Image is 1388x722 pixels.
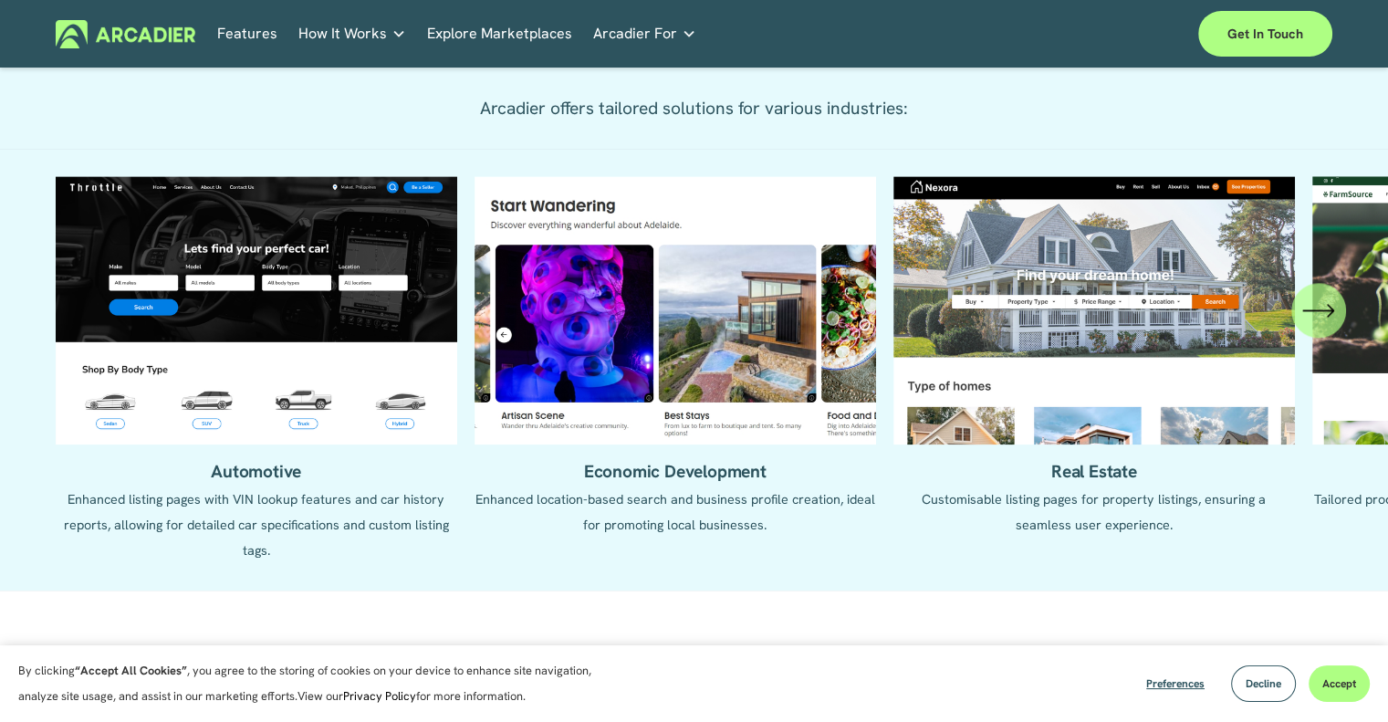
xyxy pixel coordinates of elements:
[1132,665,1218,702] button: Preferences
[593,21,677,47] span: Arcadier For
[1198,11,1332,57] a: Get in touch
[1291,283,1346,338] button: Next
[480,97,908,120] span: Arcadier offers tailored solutions for various industries:
[298,21,387,47] span: How It Works
[343,688,416,704] a: Privacy Policy
[75,663,187,678] strong: “Accept All Cookies”
[1146,676,1205,691] span: Preferences
[1297,634,1388,722] iframe: Chat Widget
[18,658,611,709] p: By clicking , you agree to the storing of cookies on your device to enhance site navigation, anal...
[427,20,572,48] a: Explore Marketplaces
[217,20,277,48] a: Features
[593,20,696,48] a: folder dropdown
[56,20,195,48] img: Arcadier
[1246,676,1281,691] span: Decline
[298,20,406,48] a: folder dropdown
[1231,665,1296,702] button: Decline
